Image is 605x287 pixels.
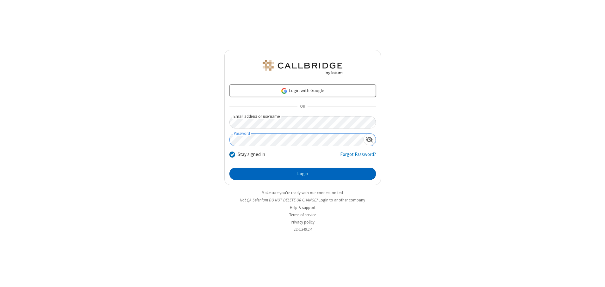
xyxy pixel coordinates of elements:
img: QA Selenium DO NOT DELETE OR CHANGE [261,60,344,75]
div: Show password [363,134,376,145]
label: Stay signed in [238,151,265,158]
input: Password [230,134,363,146]
button: Login to another company [319,197,365,203]
a: Forgot Password? [340,151,376,163]
li: v2.6.349.14 [224,226,381,232]
img: google-icon.png [281,87,288,94]
a: Privacy policy [291,219,315,225]
input: Email address or username [229,116,376,129]
a: Terms of service [289,212,316,218]
li: Not QA Selenium DO NOT DELETE OR CHANGE? [224,197,381,203]
span: OR [297,102,308,111]
a: Login with Google [229,84,376,97]
a: Help & support [290,205,315,210]
button: Login [229,168,376,180]
a: Make sure you're ready with our connection test [262,190,343,195]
